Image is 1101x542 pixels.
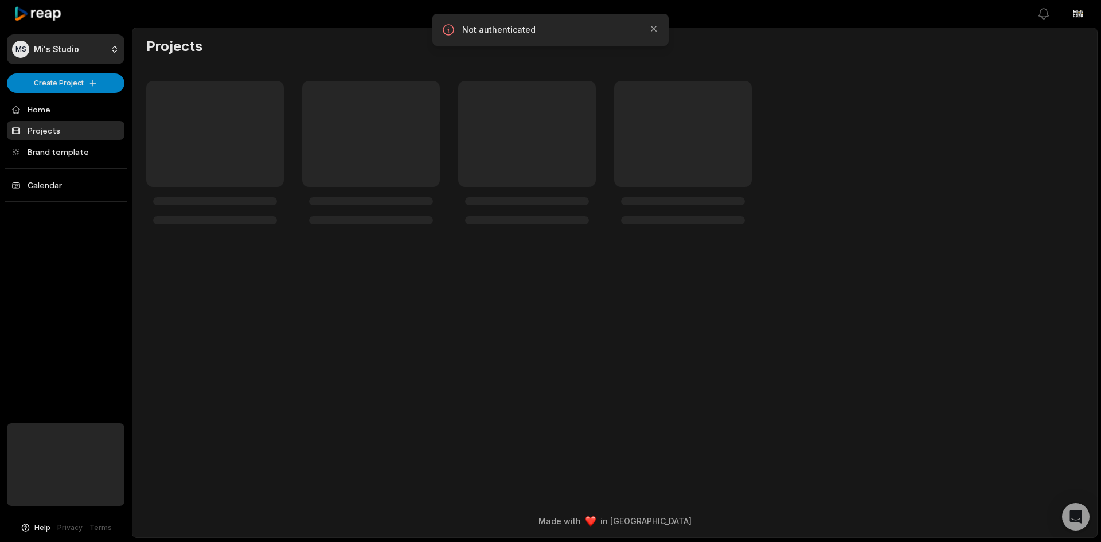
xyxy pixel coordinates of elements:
[7,100,124,119] a: Home
[7,121,124,140] a: Projects
[1062,503,1090,531] div: Open Intercom Messenger
[57,522,83,533] a: Privacy
[462,24,639,36] p: Not authenticated
[146,37,202,56] h2: Projects
[20,522,50,533] button: Help
[7,176,124,194] a: Calendar
[585,516,596,527] img: heart emoji
[34,44,79,54] p: Mi's Studio
[143,515,1087,527] div: Made with in [GEOGRAPHIC_DATA]
[7,73,124,93] button: Create Project
[34,522,50,533] span: Help
[12,41,29,58] div: MS
[89,522,112,533] a: Terms
[7,142,124,161] a: Brand template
